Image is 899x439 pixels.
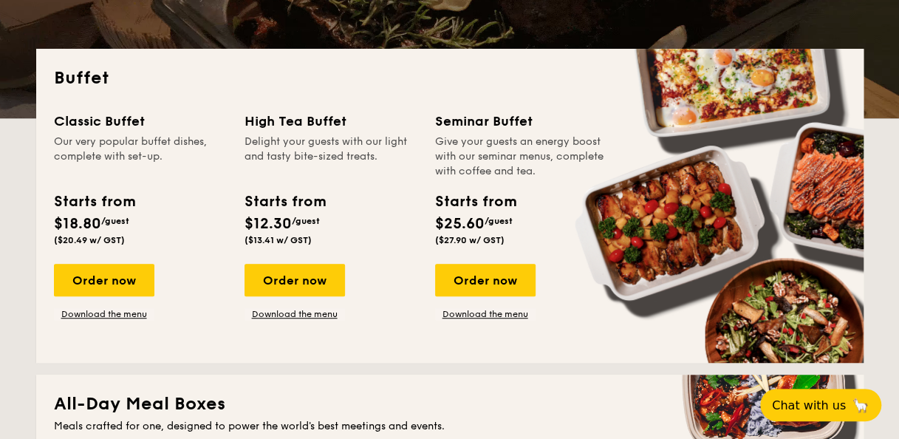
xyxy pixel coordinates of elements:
a: Download the menu [54,308,154,320]
h2: Buffet [54,67,846,90]
div: Order now [245,264,345,296]
span: /guest [101,216,129,226]
span: ($27.90 w/ GST) [435,235,505,245]
div: Starts from [245,191,325,213]
span: /guest [292,216,320,226]
div: Starts from [435,191,516,213]
div: Give your guests an energy boost with our seminar menus, complete with coffee and tea. [435,135,608,179]
span: $25.60 [435,215,485,233]
span: 🦙 [852,397,869,414]
div: Seminar Buffet [435,111,608,132]
div: Delight your guests with our light and tasty bite-sized treats. [245,135,417,179]
span: $18.80 [54,215,101,233]
a: Download the menu [245,308,345,320]
div: Meals crafted for one, designed to power the world's best meetings and events. [54,419,846,434]
div: High Tea Buffet [245,111,417,132]
span: /guest [485,216,513,226]
button: Chat with us🦙 [760,389,881,421]
span: Chat with us [772,398,846,412]
div: Our very popular buffet dishes, complete with set-up. [54,135,227,179]
div: Starts from [54,191,134,213]
span: ($13.41 w/ GST) [245,235,312,245]
div: Order now [54,264,154,296]
div: Classic Buffet [54,111,227,132]
div: Order now [435,264,536,296]
span: ($20.49 w/ GST) [54,235,125,245]
span: $12.30 [245,215,292,233]
a: Download the menu [435,308,536,320]
h2: All-Day Meal Boxes [54,392,846,416]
